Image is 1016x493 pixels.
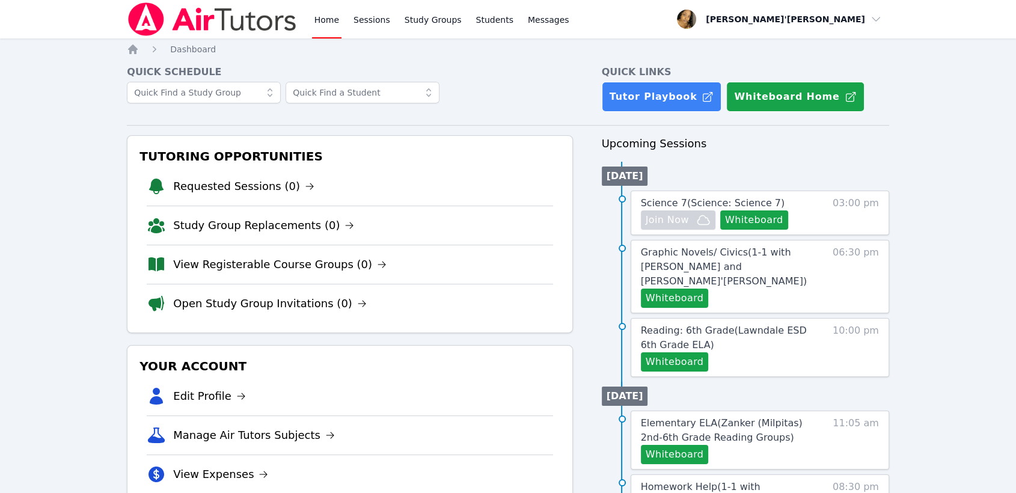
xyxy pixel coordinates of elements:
h3: Upcoming Sessions [602,135,889,152]
button: Whiteboard [641,352,709,372]
button: Whiteboard Home [726,82,864,112]
nav: Breadcrumb [127,43,889,55]
a: Open Study Group Invitations (0) [173,295,367,312]
img: Air Tutors [127,2,297,36]
li: [DATE] [602,387,648,406]
button: Whiteboard [641,445,709,464]
span: Reading: 6th Grade ( Lawndale ESD 6th Grade ELA ) [641,325,807,351]
li: [DATE] [602,167,648,186]
span: 03:00 pm [833,196,879,230]
a: View Registerable Course Groups (0) [173,256,387,273]
span: Science 7 ( Science: Science 7 ) [641,197,785,209]
span: 06:30 pm [833,245,879,308]
span: Messages [528,14,569,26]
span: Elementary ELA ( Zanker (Milpitas) 2nd-6th Grade Reading Groups ) [641,417,803,443]
a: Manage Air Tutors Subjects [173,427,335,444]
h4: Quick Schedule [127,65,572,79]
span: Join Now [646,213,689,227]
h3: Your Account [137,355,562,377]
a: Reading: 6th Grade(Lawndale ESD 6th Grade ELA) [641,323,819,352]
a: Edit Profile [173,388,246,405]
button: Whiteboard [720,210,788,230]
span: Dashboard [170,44,216,54]
a: Requested Sessions (0) [173,178,314,195]
button: Join Now [641,210,715,230]
a: Elementary ELA(Zanker (Milpitas) 2nd-6th Grade Reading Groups) [641,416,819,445]
a: Study Group Replacements (0) [173,217,354,234]
button: Whiteboard [641,289,709,308]
a: View Expenses [173,466,268,483]
h3: Tutoring Opportunities [137,145,562,167]
input: Quick Find a Student [286,82,439,103]
h4: Quick Links [602,65,889,79]
span: 11:05 am [833,416,879,464]
span: 10:00 pm [833,323,879,372]
a: Dashboard [170,43,216,55]
a: Tutor Playbook [602,82,722,112]
a: Graphic Novels/ Civics(1-1 with [PERSON_NAME] and [PERSON_NAME]'[PERSON_NAME]) [641,245,819,289]
a: Science 7(Science: Science 7) [641,196,785,210]
span: Graphic Novels/ Civics ( 1-1 with [PERSON_NAME] and [PERSON_NAME]'[PERSON_NAME] ) [641,246,807,287]
input: Quick Find a Study Group [127,82,281,103]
